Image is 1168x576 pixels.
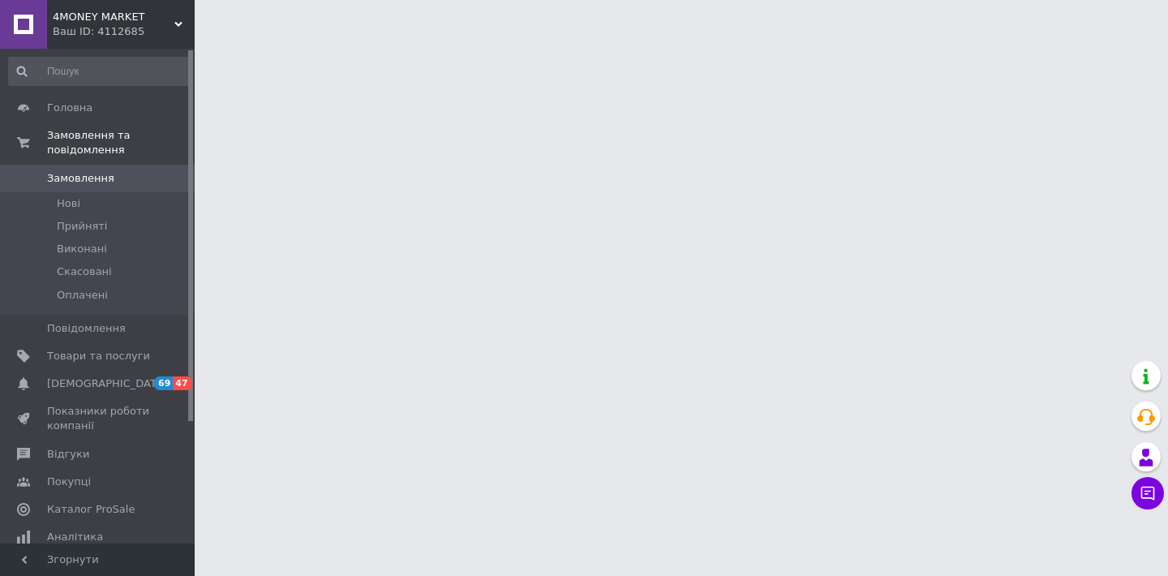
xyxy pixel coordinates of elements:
[154,376,173,390] span: 69
[47,530,103,544] span: Аналітика
[1131,477,1164,509] button: Чат з покупцем
[47,404,150,433] span: Показники роботи компанії
[57,219,107,234] span: Прийняті
[47,128,195,157] span: Замовлення та повідомлення
[47,321,126,336] span: Повідомлення
[57,288,108,303] span: Оплачені
[47,376,167,391] span: [DEMOGRAPHIC_DATA]
[8,57,191,86] input: Пошук
[53,10,174,24] span: 4MONEY MARKET
[173,376,191,390] span: 47
[57,242,107,256] span: Виконані
[47,447,89,462] span: Відгуки
[57,196,80,211] span: Нові
[53,24,195,39] div: Ваш ID: 4112685
[47,475,91,489] span: Покупці
[47,171,114,186] span: Замовлення
[47,101,92,115] span: Головна
[47,502,135,517] span: Каталог ProSale
[57,264,112,279] span: Скасовані
[47,349,150,363] span: Товари та послуги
